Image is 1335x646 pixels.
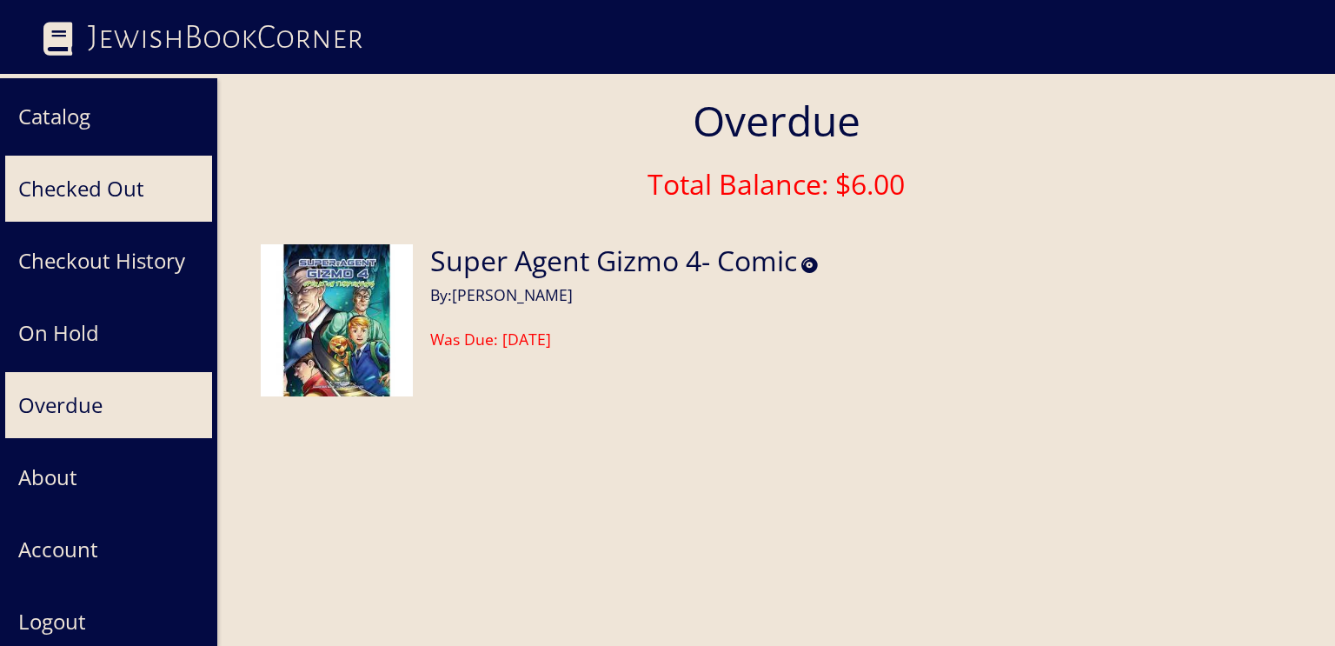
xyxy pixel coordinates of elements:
[430,244,797,277] h2: Super Agent Gizmo 4- Comic
[217,168,1335,201] h2: Total Balance: $ 6 .00
[430,330,818,349] h6: Was Due: [DATE]
[430,282,818,304] h6: By: [PERSON_NAME]
[261,244,413,396] img: media
[217,78,1335,163] h1: Overdue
